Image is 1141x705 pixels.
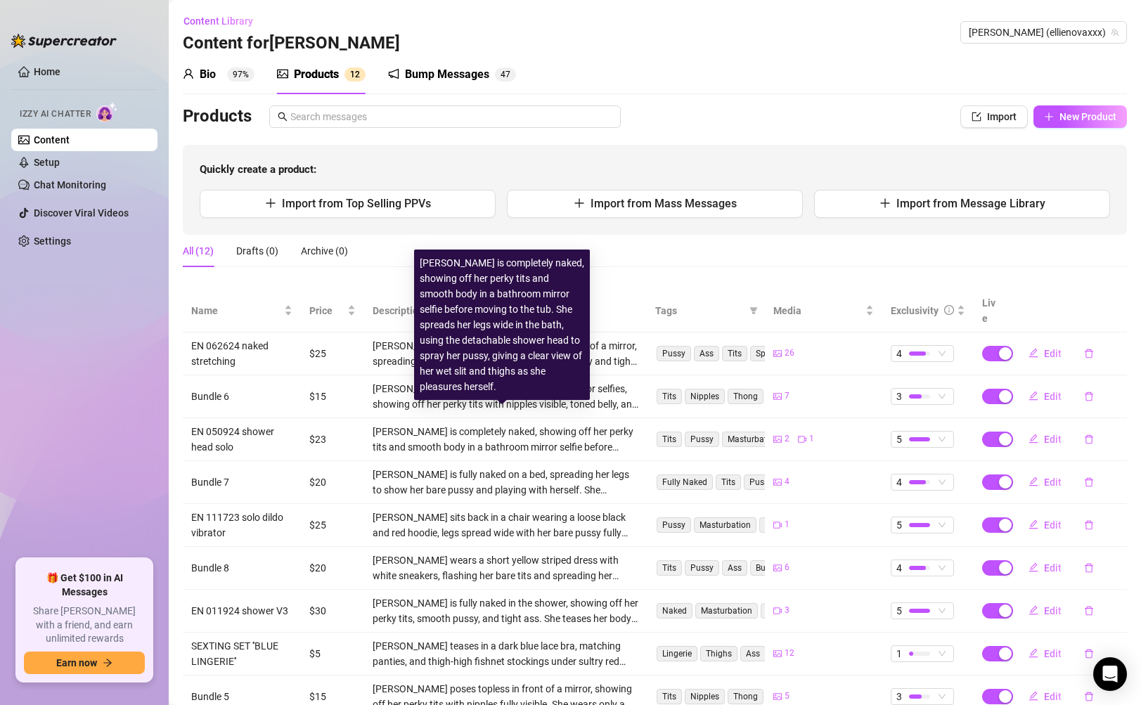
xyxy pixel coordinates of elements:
[695,603,758,619] span: Masturbation
[685,389,725,404] span: Nipples
[301,590,364,633] td: $30
[183,105,252,128] h3: Products
[1073,514,1105,536] button: delete
[1093,657,1127,691] div: Open Intercom Messenger
[722,560,747,576] span: Ass
[1059,111,1116,122] span: New Product
[759,517,787,533] span: POV
[183,375,301,418] td: Bundle 6
[183,243,214,259] div: All (12)
[1029,391,1038,401] span: edit
[740,646,766,661] span: Ass
[891,303,939,318] div: Exclusivity
[785,432,789,446] span: 2
[1084,477,1094,487] span: delete
[56,657,97,668] span: Earn now
[183,418,301,461] td: EN 050924 shower head solo
[1017,514,1073,536] button: Edit
[785,389,789,403] span: 7
[694,346,719,361] span: Ass
[20,108,91,121] span: Izzy AI Chatter
[785,604,789,617] span: 3
[1084,520,1094,530] span: delete
[896,389,902,404] span: 3
[96,102,118,122] img: AI Chatter
[773,392,782,401] span: picture
[1084,563,1094,573] span: delete
[34,235,71,247] a: Settings
[277,68,288,79] span: picture
[785,347,794,360] span: 26
[103,658,112,668] span: arrow-right
[969,22,1119,43] span: Ellie (ellienovaxxx)
[373,424,639,455] div: [PERSON_NAME] is completely naked, showing off her perky tits and smooth body in a bathroom mirro...
[501,70,505,79] span: 4
[1017,471,1073,493] button: Edit
[183,32,400,55] h3: Content for [PERSON_NAME]
[24,571,145,599] span: 🎁 Get $100 in AI Messages
[191,303,281,318] span: Name
[773,303,863,318] span: Media
[657,603,692,619] span: Naked
[773,692,782,701] span: picture
[1044,691,1062,702] span: Edit
[1029,691,1038,701] span: edit
[785,475,789,489] span: 4
[1029,348,1038,358] span: edit
[685,560,719,576] span: Pussy
[183,68,194,79] span: user
[405,66,489,83] div: Bump Messages
[1029,434,1038,444] span: edit
[896,560,902,576] span: 4
[972,112,981,122] span: import
[1073,385,1105,408] button: delete
[373,638,639,669] div: [PERSON_NAME] teases in a dark blue lace bra, matching panties, and thigh-high fishnet stockings ...
[34,66,60,77] a: Home
[657,389,682,404] span: Tits
[1044,648,1062,659] span: Edit
[183,633,301,675] td: SEXTING SET ''BLUE LINGERIE''
[879,198,891,209] span: plus
[200,163,316,176] strong: Quickly create a product:
[420,255,584,394] div: [PERSON_NAME] is completely naked, showing off her perky tits and smooth body in a bathroom mirro...
[685,432,719,447] span: Pussy
[1017,428,1073,451] button: Edit
[1084,349,1094,358] span: delete
[183,290,301,332] th: Name
[744,474,778,490] span: Pussy
[1017,600,1073,622] button: Edit
[728,389,763,404] span: Thong
[350,70,355,79] span: 1
[773,349,782,358] span: picture
[301,243,348,259] div: Archive (0)
[657,346,691,361] span: Pussy
[1044,348,1062,359] span: Edit
[1073,428,1105,451] button: delete
[1017,642,1073,665] button: Edit
[373,595,639,626] div: [PERSON_NAME] is fully naked in the shower, showing off her perky tits, smooth pussy, and tight a...
[765,290,883,332] th: Media
[785,561,789,574] span: 6
[1044,477,1062,488] span: Edit
[944,305,954,315] span: info-circle
[1029,519,1038,529] span: edit
[355,70,360,79] span: 2
[301,332,364,375] td: $25
[373,510,639,541] div: [PERSON_NAME] sits back in a chair wearing a loose black and red hoodie, legs spread wide with he...
[1017,557,1073,579] button: Edit
[896,197,1045,210] span: Import from Message Library
[183,15,253,27] span: Content Library
[1073,342,1105,365] button: delete
[1029,477,1038,486] span: edit
[282,197,431,210] span: Import from Top Selling PPVs
[11,34,117,48] img: logo-BBDzfeDw.svg
[183,332,301,375] td: EN 062624 naked stretching
[896,603,902,619] span: 5
[785,518,789,531] span: 1
[1044,562,1062,574] span: Edit
[685,689,725,704] span: Nipples
[655,303,744,318] span: Tags
[301,633,364,675] td: $5
[373,338,639,369] div: [PERSON_NAME] poses completely naked in front of a mirror, spreading her legs wide to show off he...
[294,66,339,83] div: Products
